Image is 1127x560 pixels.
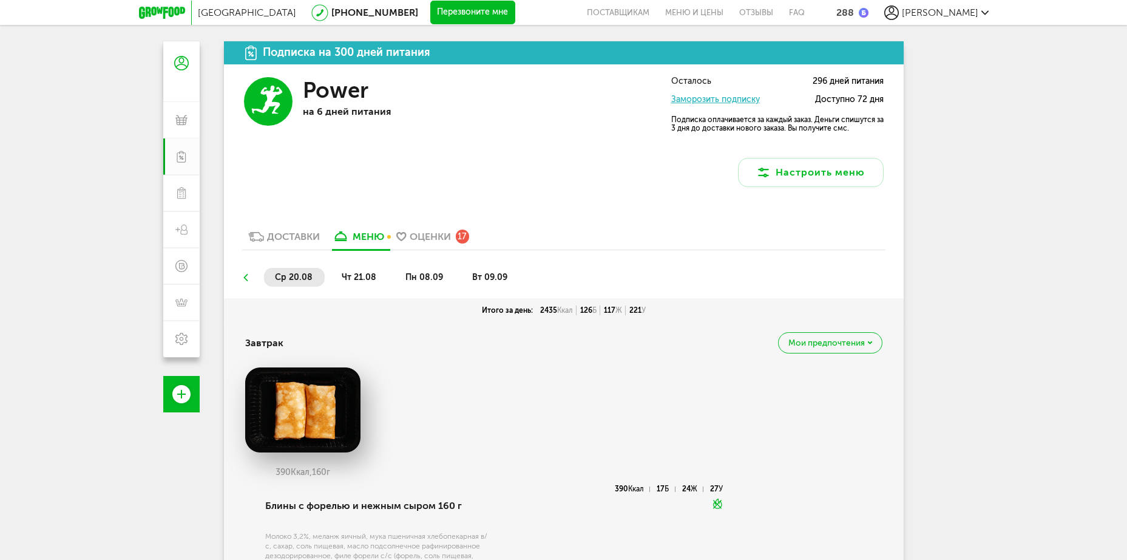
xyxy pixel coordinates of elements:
[615,487,650,492] div: 390
[665,485,669,493] span: Б
[405,272,443,282] span: пн 08.09
[245,332,283,355] h4: Завтрак
[326,230,390,250] a: меню
[303,77,368,103] h3: Power
[263,47,430,58] div: Подписка на 300 дней питания
[813,77,884,86] span: 296 дней питания
[671,77,711,86] span: Осталось
[303,106,479,117] p: на 6 дней питания
[859,8,868,18] img: bonus_b.cdccf46.png
[626,306,649,315] div: 221
[536,306,577,315] div: 2435
[275,272,313,282] span: ср 20.08
[327,467,330,477] span: г
[456,230,469,243] div: 17
[265,485,493,527] div: Блины с форелью и нежным сыром 160 г
[291,467,312,477] span: Ккал,
[245,468,360,477] div: 390 160
[671,115,884,132] p: Подписка оплачивается за каждый заказ. Деньги спишутся за 3 дня до доставки нового заказа. Вы пол...
[331,7,418,18] a: [PHONE_NUMBER]
[342,272,376,282] span: чт 21.08
[641,306,646,315] span: У
[430,1,515,25] button: Перезвоните мне
[657,487,675,492] div: 17
[600,306,626,315] div: 117
[691,485,697,493] span: Ж
[788,339,865,347] span: Мои предпочтения
[592,306,597,315] span: Б
[738,158,884,187] button: Настроить меню
[815,95,884,104] span: Доступно 72 дня
[390,230,475,250] a: Оценки 17
[682,487,703,492] div: 24
[710,487,723,492] div: 27
[410,231,451,242] div: Оценки
[267,231,320,242] div: Доставки
[836,7,854,18] div: 288
[557,306,573,315] span: Ккал
[671,94,760,104] a: Заморозить подписку
[245,46,257,60] img: icon.da23462.svg
[198,7,296,18] span: [GEOGRAPHIC_DATA]
[902,7,978,18] span: [PERSON_NAME]
[615,306,622,315] span: Ж
[245,367,360,452] img: big_3Mnejz8ECeUGUWJS.png
[577,306,600,315] div: 126
[628,485,644,493] span: Ккал
[472,272,507,282] span: вт 09.09
[353,231,384,242] div: меню
[719,485,723,493] span: У
[478,306,536,315] div: Итого за день:
[242,230,326,250] a: Доставки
